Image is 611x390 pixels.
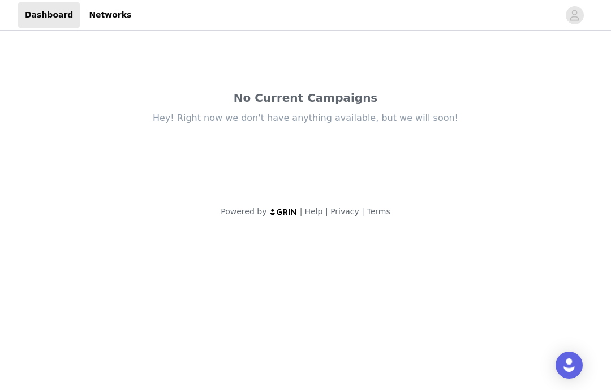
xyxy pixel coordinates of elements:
div: No Current Campaigns [68,89,543,106]
a: Networks [82,2,138,28]
a: Terms [367,207,390,216]
div: Hey! Right now we don't have anything available, but we will soon! [68,112,543,124]
img: logo [269,208,298,215]
span: | [325,207,328,216]
span: | [300,207,303,216]
a: Help [305,207,323,216]
div: avatar [569,6,580,24]
span: | [362,207,364,216]
a: Dashboard [18,2,80,28]
div: Open Intercom Messenger [556,352,583,379]
span: Powered by [221,207,266,216]
a: Privacy [330,207,359,216]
